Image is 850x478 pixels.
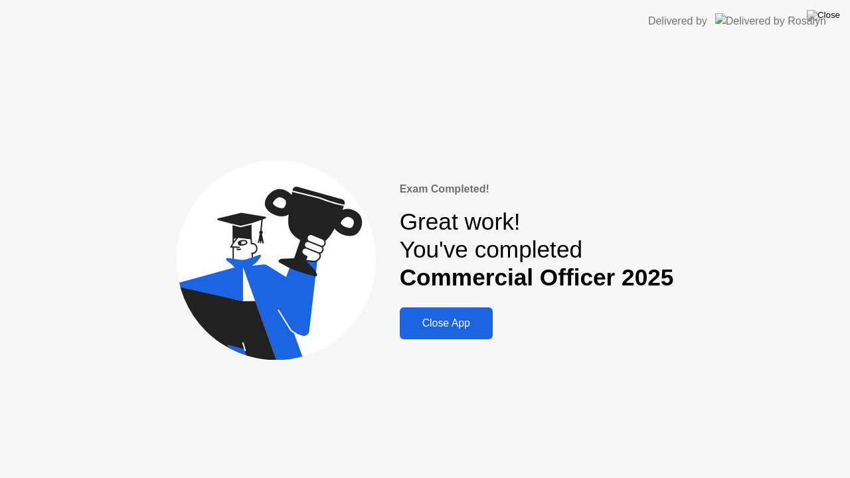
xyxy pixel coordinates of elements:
div: Delivered by [648,13,707,29]
div: Exam Completed! [400,181,674,197]
button: Close App [400,307,493,339]
img: Close [807,10,840,21]
b: Commercial Officer 2025 [400,264,674,290]
div: Great work! You've completed [400,208,674,292]
img: Delivered by Rosalyn [715,13,826,29]
div: Close App [404,317,489,329]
